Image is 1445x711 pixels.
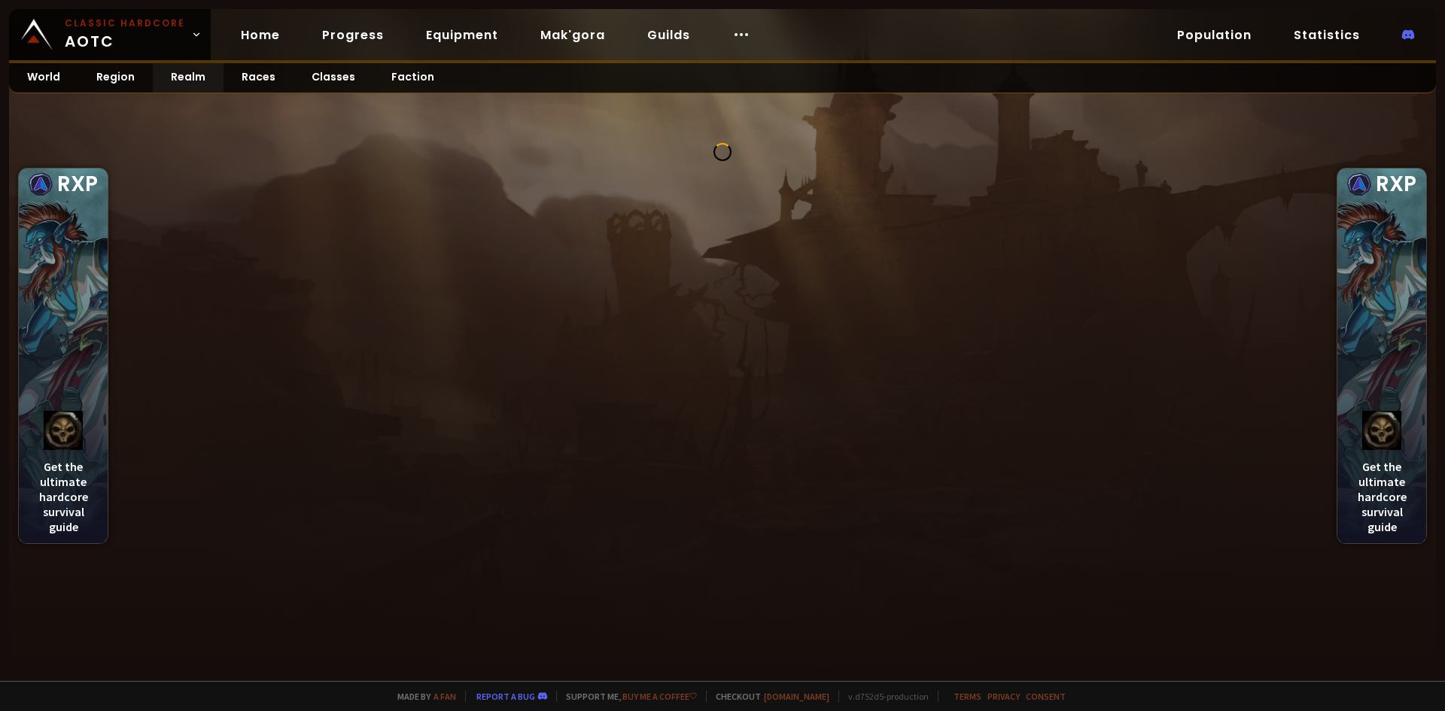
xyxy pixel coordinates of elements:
a: Statistics [1282,20,1372,50]
a: Progress [310,20,396,50]
span: Checkout [706,691,829,702]
img: rxp logo [1347,172,1371,196]
small: Classic Hardcore [65,17,185,30]
a: Region [78,63,153,93]
a: Equipment [414,20,510,50]
a: Races [224,63,294,93]
a: a fan [433,691,456,702]
a: Home [229,20,292,50]
div: RXP [19,169,108,200]
a: Buy me a coffee [622,691,697,702]
a: rxp logoRXPlogo hcGet the ultimate hardcore survival guide [18,168,108,544]
img: rxp logo [29,172,53,196]
a: Consent [1026,691,1066,702]
a: rxp logoRXPlogo hcGet the ultimate hardcore survival guide [1337,168,1427,544]
a: Classic HardcoreAOTC [9,9,211,60]
a: Terms [954,691,981,702]
a: Guilds [635,20,702,50]
span: AOTC [65,17,185,53]
a: [DOMAIN_NAME] [764,691,829,702]
a: Privacy [987,691,1020,702]
a: Classes [294,63,373,93]
a: World [9,63,78,93]
a: Population [1165,20,1264,50]
span: Support me, [556,691,697,702]
span: v. d752d5 - production [838,691,929,702]
div: Get the ultimate hardcore survival guide [1337,402,1426,543]
div: RXP [1337,169,1426,200]
img: logo hc [1362,411,1401,450]
a: Report a bug [476,691,535,702]
a: Mak'gora [528,20,617,50]
img: logo hc [44,411,83,450]
a: Faction [373,63,452,93]
a: Realm [153,63,224,93]
div: Get the ultimate hardcore survival guide [19,402,108,543]
span: Made by [388,691,456,702]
